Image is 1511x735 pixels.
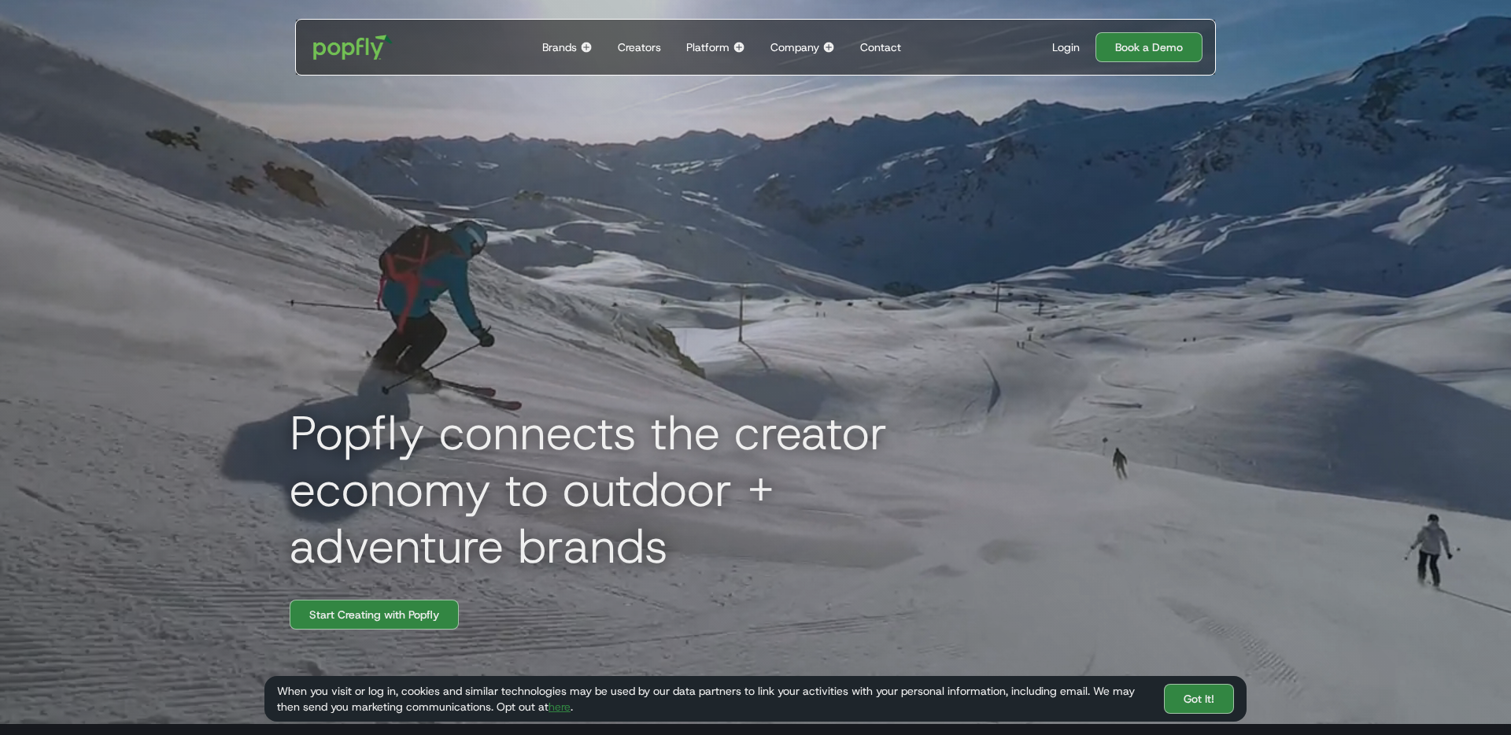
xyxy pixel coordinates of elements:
[854,20,907,75] a: Contact
[1095,32,1203,62] a: Book a Demo
[611,20,667,75] a: Creators
[302,24,404,71] a: home
[1052,39,1080,55] div: Login
[770,39,819,55] div: Company
[542,39,577,55] div: Brands
[686,39,730,55] div: Platform
[549,700,571,714] a: here
[618,39,661,55] div: Creators
[860,39,901,55] div: Contact
[277,683,1151,715] div: When you visit or log in, cookies and similar technologies may be used by our data partners to li...
[1046,39,1086,55] a: Login
[277,404,985,574] h1: Popfly connects the creator economy to outdoor + adventure brands
[1164,684,1234,714] a: Got It!
[290,600,459,630] a: Start Creating with Popfly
